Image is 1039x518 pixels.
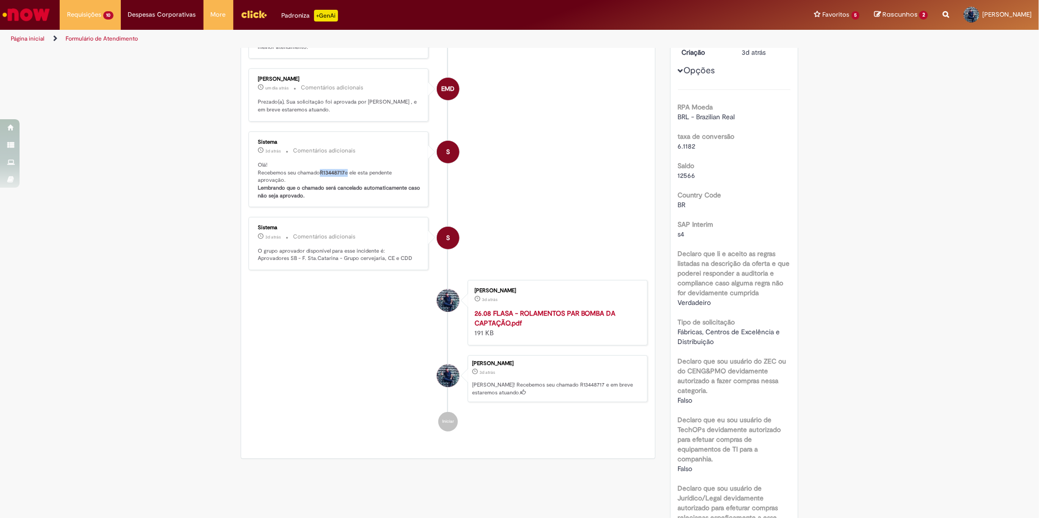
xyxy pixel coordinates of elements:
img: click_logo_yellow_360x200.png [241,7,267,22]
time: 26/08/2025 14:37:00 [742,48,766,57]
span: BRL - Brazilian Real [678,112,735,121]
span: Requisições [67,10,101,20]
span: 3d atrás [479,369,495,375]
a: Página inicial [11,35,45,43]
div: Sistema [258,225,421,231]
p: Olá! Recebemos seu chamado e ele esta pendente aprovação. [258,161,421,200]
b: Declaro que eu sou usuário de TechOPs devidamente autorizado para efetuar compras de equipamentos... [678,415,781,463]
b: Tipo de solicitação [678,318,735,326]
b: taxa de conversão [678,132,735,141]
small: Comentários adicionais [301,84,363,92]
b: RPA Moeda [678,103,713,111]
span: Rascunhos [882,10,918,19]
div: [PERSON_NAME] [472,361,642,367]
time: 27/08/2025 11:38:14 [265,85,289,91]
span: 3d atrás [265,234,281,240]
span: 6.1182 [678,142,696,151]
div: [PERSON_NAME] [258,76,421,82]
div: 26/08/2025 14:37:00 [742,47,787,57]
a: Rascunhos [874,10,928,20]
span: s4 [678,230,685,238]
a: 26.08 FLASA - ROLAMENTOS PAR BOMBA DA CAPTAÇÃO.pdf [474,309,616,327]
div: 191 KB [474,308,637,338]
div: Daniel Oliveira Machado [437,289,459,312]
a: Formulário de Atendimento [66,35,138,43]
span: Verdadeiro [678,298,711,307]
div: [PERSON_NAME] [474,288,637,294]
span: EMD [441,77,454,101]
time: 26/08/2025 14:33:23 [482,297,497,302]
div: Edilson Moreira Do Cabo Souza [437,78,459,100]
span: Falso [678,396,693,405]
b: SAP Interim [678,220,714,229]
p: Prezado(a), Sua solicitação foi aprovada por [PERSON_NAME] , e em breve estaremos atuando. [258,98,421,113]
span: 3d atrás [482,297,497,302]
b: Lembrando que o chamado será cancelado automaticamente caso não seja aprovado. [258,184,422,199]
div: Daniel Oliveira Machado [437,365,459,387]
span: Falso [678,464,693,473]
b: Saldo [678,161,695,170]
b: Country Code [678,191,722,199]
ul: Trilhas de página [7,30,685,48]
span: More [211,10,226,20]
time: 26/08/2025 14:37:09 [265,234,281,240]
span: [PERSON_NAME] [982,10,1032,19]
time: 26/08/2025 14:37:00 [479,369,495,375]
time: 26/08/2025 14:37:11 [265,148,281,154]
b: R13448717 [320,169,345,176]
div: System [437,227,459,249]
span: 10 [103,11,113,20]
span: S [446,140,450,164]
span: S [446,226,450,250]
span: 2 [919,11,928,20]
small: Comentários adicionais [293,147,356,155]
p: [PERSON_NAME]! Recebemos seu chamado R13448717 e em breve estaremos atuando. [472,381,642,396]
small: Comentários adicionais [293,233,356,241]
span: Fábricas, Centros de Excelência e Distribuição [678,327,782,346]
span: 3d atrás [265,148,281,154]
dt: Criação [675,47,735,57]
span: um dia atrás [265,85,289,91]
p: +GenAi [314,10,338,22]
span: 12566 [678,171,696,180]
div: Padroniza [282,10,338,22]
b: Declaro que sou usuário do ZEC ou do CENG&PMO devidamente autorizado a fazer compras nessa catego... [678,357,787,395]
li: Daniel Oliveira Machado [248,355,648,402]
span: Favoritos [823,10,850,20]
div: System [437,141,459,163]
span: Despesas Corporativas [128,10,196,20]
div: Sistema [258,139,421,145]
img: ServiceNow [1,5,51,24]
p: O grupo aprovador disponível para esse incidente é: Aprovadores SB - F. Sta.Catarina - Grupo cerv... [258,247,421,262]
b: Declaro que li e aceito as regras listadas na descrição da oferta e que poderei responder a audit... [678,249,790,297]
span: 3d atrás [742,48,766,57]
span: 5 [852,11,860,20]
span: BR [678,200,686,209]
